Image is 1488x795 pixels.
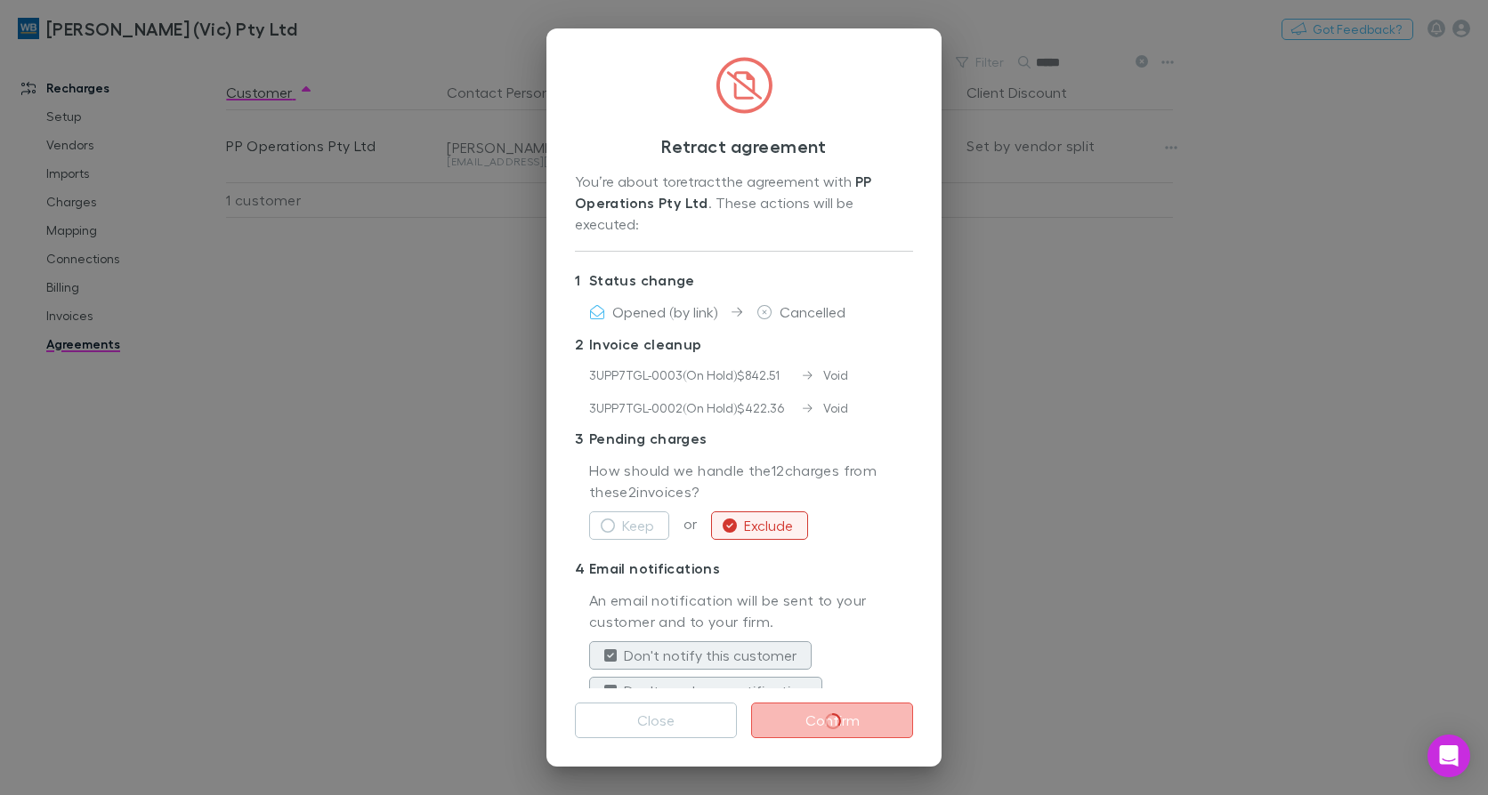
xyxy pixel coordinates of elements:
p: An email notification will be sent to your customer and to your firm. [589,590,913,634]
div: Open Intercom Messenger [1427,735,1470,777]
h3: Retract agreement [575,135,913,157]
div: 4 [575,558,589,579]
div: 3UPP7TGL-0002 ( On Hold ) $422.36 [589,398,803,417]
p: How should we handle the 12 charges from these 2 invoices? [589,460,913,504]
div: 3UPP7TGL-0003 ( On Hold ) $842.51 [589,365,803,384]
span: Cancelled [780,303,845,320]
div: 1 [575,269,589,291]
div: Void [803,398,848,417]
label: Don't send us a notification [624,680,807,702]
div: 2 [575,333,589,355]
img: svg%3e [716,57,772,114]
button: Confirm [751,703,913,738]
span: or [669,515,711,532]
p: Status change [575,266,913,294]
button: Keep [589,511,669,540]
p: Invoice cleanup [575,330,913,358]
button: Exclude [711,511,808,540]
span: Opened (by link) [612,303,717,320]
div: You’re about to retract the agreement with . These actions will be executed: [575,171,913,237]
button: Don't send us a notification [589,677,822,705]
p: Pending charges [575,424,913,453]
button: Don't notify this customer [589,641,812,670]
label: Don't notify this customer [624,645,797,666]
p: Email notifications [575,554,913,582]
div: 3 [575,428,589,449]
div: Void [803,365,848,384]
button: Close [575,703,737,738]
